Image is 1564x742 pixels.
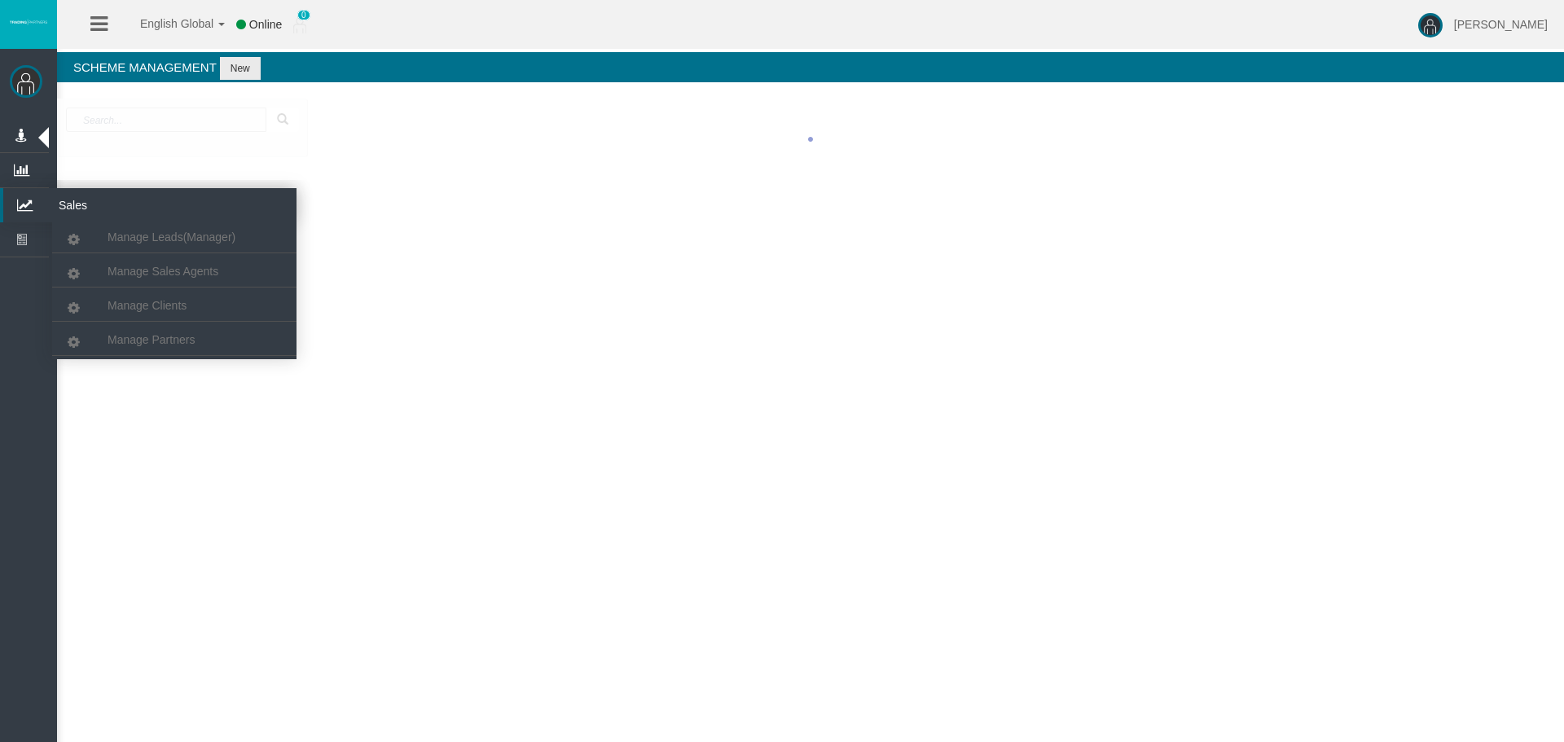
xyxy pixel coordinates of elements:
span: 0 [297,10,310,20]
span: Manage Partners [108,333,195,346]
a: Manage Clients [52,291,297,320]
span: Scheme Management [73,60,217,74]
a: Manage Partners [52,325,297,354]
span: Manage Sales Agents [108,265,218,278]
a: Manage Leads(Manager) [52,222,297,252]
button: New [220,57,261,80]
span: Manage Leads(Manager) [108,231,235,244]
span: English Global [119,17,213,30]
img: user-image [1418,13,1443,37]
a: Manage Sales Agents [52,257,297,286]
img: logo.svg [8,19,49,25]
a: Sales [3,188,297,222]
span: [PERSON_NAME] [1454,18,1548,31]
span: Sales [46,188,206,222]
span: Online [249,18,282,31]
span: Manage Clients [108,299,187,312]
img: user_small.png [293,17,306,33]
